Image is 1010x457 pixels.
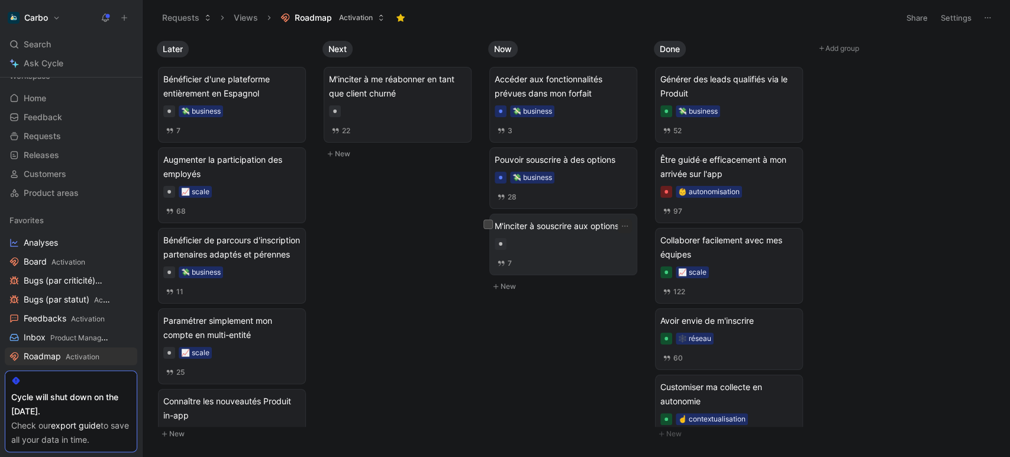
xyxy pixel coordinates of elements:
[322,41,353,57] button: Next
[11,390,131,419] div: Cycle will shut down on the [DATE].
[678,105,718,117] div: 💸 business
[673,355,683,362] span: 60
[655,67,803,143] a: Générer des leads qualifiés via le Produit💸 business52
[181,105,221,117] div: 💸 business
[673,288,685,295] span: 122
[324,67,472,143] a: M'inciter à me réabonner en tant que client churné22
[24,92,46,104] span: Home
[24,313,105,325] span: Feedbacks
[660,352,685,365] button: 60
[678,266,706,278] div: 📈 scale
[152,36,318,447] div: LaterNew
[5,184,137,202] a: Product areas
[158,228,306,304] a: Bénéficier de parcours d'inscription partenaires adaptés et pérennes💸 business11
[488,279,644,294] button: New
[329,72,466,101] span: M'inciter à me réabonner en tant que client churné
[678,186,740,198] div: 👶 autonomisation
[5,234,137,252] a: Analyses
[51,258,85,266] span: Activation
[660,380,798,408] span: Customiser ma collecte en autonomie
[8,12,20,24] img: Carbo
[94,295,128,304] span: Activation
[329,124,353,137] button: 22
[5,165,137,183] a: Customers
[489,147,637,209] a: Pouvoir souscrire à des options💸 business28
[495,153,632,167] span: Pouvoir souscrire à des options
[24,369,117,382] span: Voice-of-Customers
[489,214,637,275] a: M'inciter à souscrire aux options7
[50,333,122,342] span: Product Management
[5,89,137,107] a: Home
[508,194,517,201] span: 28
[483,36,649,300] div: NowNew
[660,124,684,137] button: 52
[24,294,111,306] span: Bugs (par statut)
[163,205,188,218] button: 68
[163,366,187,379] button: 25
[654,427,810,441] button: New
[181,347,209,359] div: 📈 scale
[655,375,803,450] a: Customiser ma collecte en autonomie☝️ contextualisation57
[24,111,62,123] span: Feedback
[660,153,798,181] span: Être guidé⸱e efficacement à mon arrivée sur l'app
[678,413,746,425] div: ☝️ contextualisation
[655,147,803,223] a: Être guidé⸱e efficacement à mon arrivée sur l'app👶 autonomisation97
[5,211,137,229] div: Favorites
[181,186,209,198] div: 📈 scale
[24,37,51,52] span: Search
[660,314,798,328] span: Avoir envie de m'inscrire
[176,369,185,376] span: 25
[488,41,518,57] button: Now
[660,285,688,298] button: 122
[5,108,137,126] a: Feedback
[24,149,59,161] span: Releases
[655,308,803,370] a: Avoir envie de m'inscrire🕸️ réseau60
[512,172,552,184] div: 💸 business
[660,72,798,101] span: Générer des leads qualifiés via le Produit
[24,56,63,70] span: Ask Cycle
[24,350,99,363] span: Roadmap
[181,266,221,278] div: 💸 business
[495,191,519,204] button: 28
[163,124,183,137] button: 7
[71,314,105,323] span: Activation
[489,67,637,143] a: Accéder aux fonctionnalités prévues dans mon forfait💸 business3
[24,256,85,268] span: Board
[157,427,313,441] button: New
[673,208,682,215] span: 97
[163,394,301,423] span: Connaître les nouveautés Produit in-app
[660,233,798,262] span: Collaborer facilement avec mes équipes
[163,233,301,262] span: Bénéficier de parcours d'inscription partenaires adaptés et pérennes
[815,41,974,56] button: Add group
[495,72,632,101] span: Accéder aux fonctionnalités prévues dans mon forfait
[176,208,186,215] span: 68
[322,147,479,161] button: New
[508,127,512,134] span: 3
[158,67,306,143] a: Bénéficier d'une plateforme entièrement en Espagnol💸 business7
[5,9,63,26] button: CarboCarbo
[5,127,137,145] a: Requests
[157,41,189,57] button: Later
[494,43,512,55] span: Now
[228,9,263,27] button: Views
[935,9,977,26] button: Settings
[24,130,61,142] span: Requests
[495,257,514,270] button: 7
[163,43,183,55] span: Later
[508,260,512,267] span: 7
[495,219,632,233] span: M'inciter à souscrire aux options
[5,36,137,53] div: Search
[163,153,301,181] span: Augmenter la participation des employés
[5,366,137,384] a: Voice-of-CustomersProduct Management
[158,147,306,223] a: Augmenter la participation des employés📈 scale68
[673,127,682,134] span: 52
[66,352,99,361] span: Activation
[901,9,933,26] button: Share
[158,308,306,384] a: Paramétrer simplement mon compte en multi-entité📈 scale25
[318,36,483,167] div: NextNew
[9,214,44,226] span: Favorites
[5,272,137,289] a: Bugs (par criticité)Activation
[24,237,58,249] span: Analyses
[24,187,79,199] span: Product areas
[660,43,680,55] span: Done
